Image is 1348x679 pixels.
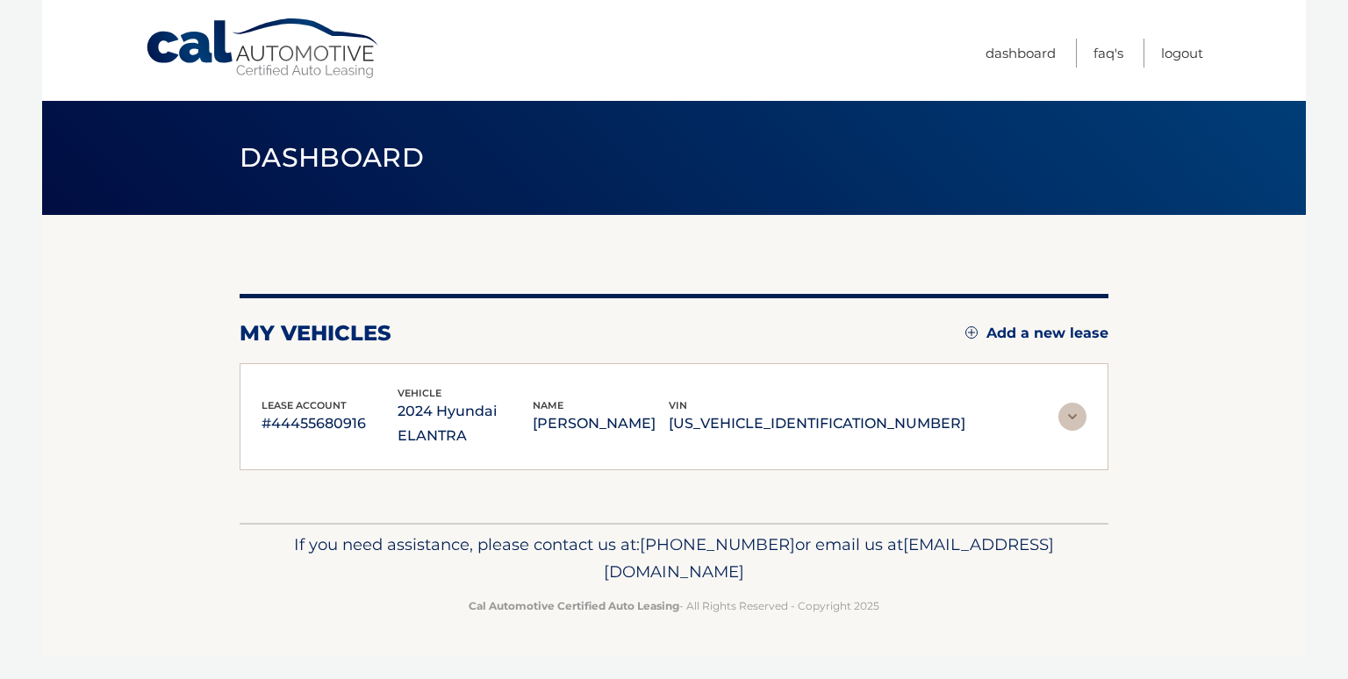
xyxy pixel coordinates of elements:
strong: Cal Automotive Certified Auto Leasing [469,599,679,612]
a: Dashboard [986,39,1056,68]
h2: my vehicles [240,320,391,347]
img: add.svg [965,326,978,339]
p: If you need assistance, please contact us at: or email us at [251,531,1097,587]
span: Dashboard [240,141,424,174]
p: [US_VEHICLE_IDENTIFICATION_NUMBER] [669,411,965,436]
a: FAQ's [1093,39,1123,68]
a: Logout [1161,39,1203,68]
p: - All Rights Reserved - Copyright 2025 [251,597,1097,615]
p: #44455680916 [262,411,398,436]
span: vehicle [398,387,441,399]
span: [PHONE_NUMBER] [640,534,795,554]
a: Add a new lease [965,325,1108,342]
a: Cal Automotive [145,18,382,80]
p: 2024 Hyundai ELANTRA [398,399,534,448]
img: accordion-rest.svg [1058,403,1086,431]
p: [PERSON_NAME] [533,411,669,436]
span: name [533,399,563,411]
span: lease account [262,399,347,411]
span: vin [669,399,687,411]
